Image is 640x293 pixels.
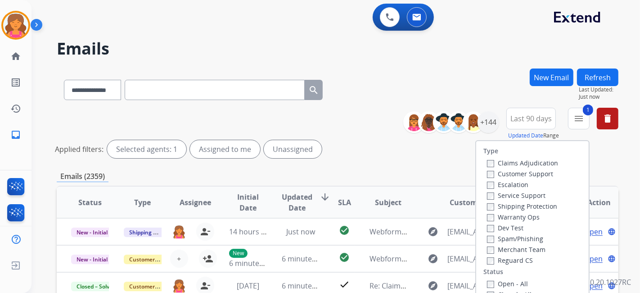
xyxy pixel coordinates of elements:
[579,86,618,93] span: Last Updated:
[286,227,315,237] span: Just now
[3,13,28,38] img: avatar
[478,111,499,133] div: +144
[573,113,584,124] mat-icon: menu
[370,281,436,291] span: Re: Claim Follow-Up
[339,279,350,290] mat-icon: check
[282,254,330,264] span: 6 minutes ago
[579,93,618,101] span: Just now
[338,197,351,208] span: SLA
[203,253,213,264] mat-icon: person_add
[339,252,350,263] mat-icon: check_circle
[487,213,540,221] label: Warranty Ops
[577,69,618,86] button: Refresh
[237,281,259,291] span: [DATE]
[173,225,185,238] img: agent-avatar
[487,159,558,167] label: Claims Adjudication
[584,253,603,264] span: Open
[177,253,181,264] span: +
[487,180,528,189] label: Escalation
[487,224,523,232] label: Dev Test
[450,197,485,208] span: Customer
[487,234,543,243] label: Spam/Phishing
[483,146,498,156] label: Type
[124,255,182,264] span: Customer Support
[308,85,319,96] mat-icon: search
[10,51,21,62] mat-icon: home
[229,192,267,213] span: Initial Date
[483,267,503,276] label: Status
[608,255,616,263] mat-icon: language
[71,282,121,291] span: Closed – Solved
[510,117,552,120] span: Last 90 days
[55,144,104,155] p: Applied filters:
[487,236,494,243] input: Spam/Phishing
[124,282,182,291] span: Customer Support
[200,226,211,237] mat-icon: person_remove
[487,191,545,200] label: Service Support
[229,258,277,268] span: 6 minutes ago
[602,113,613,124] mat-icon: delete
[135,197,151,208] span: Type
[282,192,312,213] span: Updated Date
[487,182,494,189] input: Escalation
[370,227,573,237] span: Webform from [EMAIL_ADDRESS][DOMAIN_NAME] on [DATE]
[428,280,438,291] mat-icon: explore
[200,280,211,291] mat-icon: person_remove
[10,103,21,114] mat-icon: history
[428,253,438,264] mat-icon: explore
[487,256,533,265] label: Reguard CS
[447,253,498,264] span: [EMAIL_ADDRESS][DOMAIN_NAME]
[375,197,401,208] span: Subject
[487,169,553,178] label: Customer Support
[508,132,543,139] button: Updated Date
[282,281,330,291] span: 6 minutes ago
[447,226,498,237] span: [EMAIL_ADDRESS][DOMAIN_NAME]
[583,105,593,115] span: 1
[487,171,494,178] input: Customer Support
[57,40,618,58] h2: Emails
[487,247,494,254] input: Merchant Team
[170,250,188,268] button: +
[487,257,494,265] input: Reguard CS
[508,132,559,139] span: Range
[124,228,185,237] span: Shipping Protection
[71,228,113,237] span: New - Initial
[339,225,350,236] mat-icon: check_circle
[590,277,631,288] p: 0.20.1027RC
[568,108,590,129] button: 1
[447,280,498,291] span: [EMAIL_ADDRESS][DOMAIN_NAME]
[428,226,438,237] mat-icon: explore
[487,279,528,288] label: Open - All
[71,255,113,264] span: New - Initial
[487,192,494,200] input: Service Support
[190,140,260,158] div: Assigned to me
[370,254,573,264] span: Webform from [EMAIL_ADDRESS][DOMAIN_NAME] on [DATE]
[566,187,618,218] th: Action
[487,160,494,167] input: Claims Adjudication
[229,227,274,237] span: 14 hours ago
[10,129,21,140] mat-icon: inbox
[173,279,185,293] img: agent-avatar
[487,245,545,254] label: Merchant Team
[608,228,616,236] mat-icon: language
[487,281,494,288] input: Open - All
[320,192,330,202] mat-icon: arrow_downward
[584,226,603,237] span: Open
[487,203,494,211] input: Shipping Protection
[10,77,21,88] mat-icon: list_alt
[107,140,186,158] div: Selected agents: 1
[57,171,108,182] p: Emails (2359)
[530,69,573,86] button: New Email
[264,140,322,158] div: Unassigned
[229,249,248,258] p: New
[487,225,494,232] input: Dev Test
[487,214,494,221] input: Warranty Ops
[487,202,557,211] label: Shipping Protection
[78,197,102,208] span: Status
[506,108,556,129] button: Last 90 days
[180,197,211,208] span: Assignee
